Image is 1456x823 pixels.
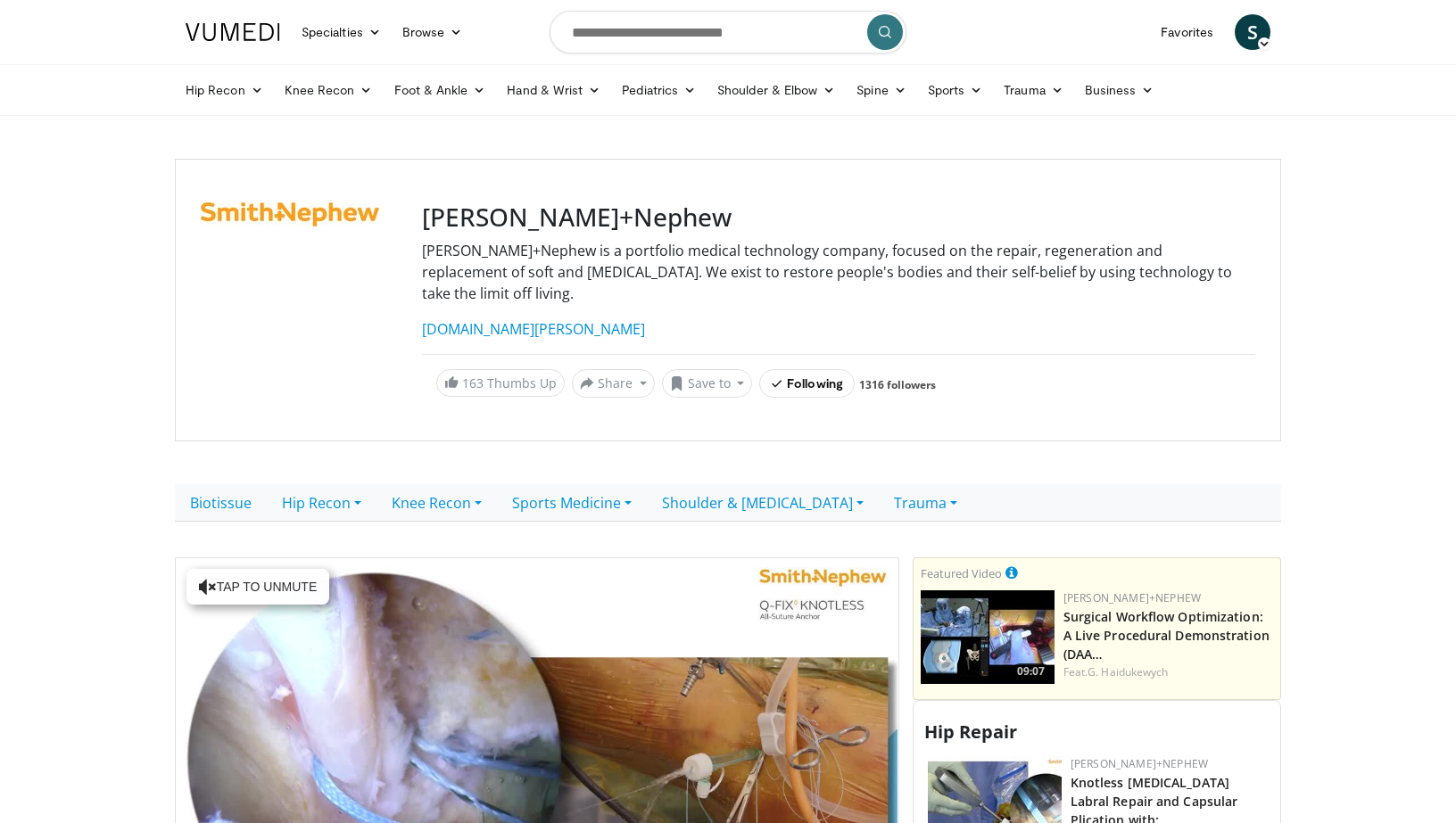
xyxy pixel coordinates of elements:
[846,72,916,108] a: Spine
[175,72,274,108] a: Hip Recon
[611,72,707,108] a: Pediatrics
[662,369,753,398] button: Save to
[993,72,1074,108] a: Trauma
[1150,14,1224,50] a: Favorites
[647,484,879,522] a: Shoulder & [MEDICAL_DATA]
[175,484,267,522] a: Biotissue
[422,319,645,339] a: [DOMAIN_NAME][PERSON_NAME]
[921,590,1055,684] a: 09:07
[291,14,392,50] a: Specialties
[376,484,497,522] a: Knee Recon
[186,23,280,41] img: VuMedi Logo
[572,369,655,398] button: Share
[422,240,1255,304] p: [PERSON_NAME]+Nephew is a portfolio medical technology company, focused on the repair, regenerati...
[496,72,611,108] a: Hand & Wrist
[422,202,1255,233] h3: [PERSON_NAME]+Nephew
[924,720,1017,744] span: Hip Repair
[1088,664,1168,679] a: G. Haidukewych
[879,484,972,522] a: Trauma
[1235,14,1270,50] a: S
[392,14,474,50] a: Browse
[1012,663,1050,679] span: 09:07
[1063,608,1270,663] a: Surgical Workflow Optimization: A Live Procedural Demonstration (DAA…
[384,72,497,108] a: Foot & Ankle
[921,590,1055,684] img: bcfc90b5-8c69-4b20-afee-af4c0acaf118.150x105_q85_crop-smart_upscale.jpg
[436,369,565,397] a: 163 Thumbs Up
[917,72,994,108] a: Sports
[1063,590,1201,605] a: [PERSON_NAME]+Nephew
[186,569,329,605] button: Tap to unmute
[267,484,376,522] a: Hip Recon
[1071,756,1208,771] a: [PERSON_NAME]+Nephew
[707,72,846,108] a: Shoulder & Elbow
[1063,664,1273,680] div: Feat.
[462,374,484,391] span: 163
[921,565,1002,581] small: Featured Video
[274,72,384,108] a: Knee Recon
[759,369,855,398] button: Following
[550,11,906,53] input: Search topics, interventions
[1074,72,1165,108] a: Business
[859,377,936,392] a: 1316 followers
[497,484,647,522] a: Sports Medicine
